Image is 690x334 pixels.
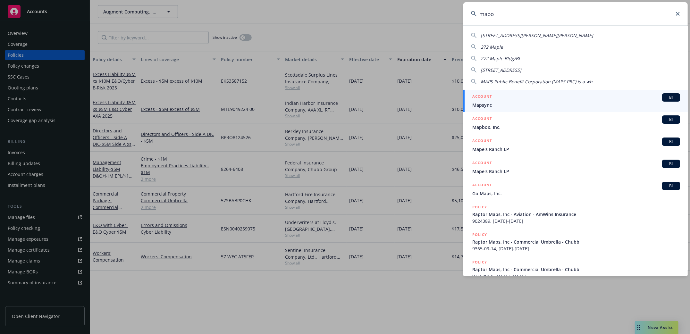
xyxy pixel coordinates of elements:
[472,266,680,273] span: Raptor Maps, Inc - Commercial Umbrella - Chubb
[472,238,680,245] span: Raptor Maps, Inc - Commercial Umbrella - Chubb
[472,211,680,218] span: Raptor Maps, Inc - Aviation - AmWins Insurance
[665,95,677,100] span: BI
[463,156,688,178] a: ACCOUNTBIMape's Ranch LP
[472,124,680,130] span: Mapbox, Inc.
[463,228,688,255] a: POLICYRaptor Maps, Inc - Commercial Umbrella - Chubb9365-09-14, [DATE]-[DATE]
[472,259,487,265] h5: POLICY
[463,2,688,25] input: Search...
[463,112,688,134] a: ACCOUNTBIMapbox, Inc.
[472,190,680,197] span: Go Maps, Inc.
[472,102,680,108] span: Mapsync
[665,161,677,167] span: BI
[472,231,487,238] h5: POLICY
[472,182,492,189] h5: ACCOUNT
[463,90,688,112] a: ACCOUNTBIMapsync
[463,134,688,156] a: ACCOUNTBIMape's Ranch LP
[463,178,688,200] a: ACCOUNTBIGo Maps, Inc.
[481,67,521,73] span: [STREET_ADDRESS]
[472,115,492,123] h5: ACCOUNT
[481,44,503,50] span: 272 Maple
[463,200,688,228] a: POLICYRaptor Maps, Inc - Aviation - AmWins Insurance9024389, [DATE]-[DATE]
[472,273,680,280] span: 93650914, [DATE]-[DATE]
[472,204,487,210] h5: POLICY
[665,117,677,122] span: BI
[472,218,680,224] span: 9024389, [DATE]-[DATE]
[472,168,680,175] span: Mape's Ranch LP
[481,32,593,38] span: [STREET_ADDRESS][PERSON_NAME][PERSON_NAME]
[481,55,520,62] span: 272 Maple Bldg/BI
[472,138,492,145] h5: ACCOUNT
[472,160,492,167] h5: ACCOUNT
[472,93,492,101] h5: ACCOUNT
[472,146,680,153] span: Mape's Ranch LP
[472,245,680,252] span: 9365-09-14, [DATE]-[DATE]
[481,79,593,85] span: MAPS Public Benefit Corporation (MAPS PBC) is a wh
[463,255,688,283] a: POLICYRaptor Maps, Inc - Commercial Umbrella - Chubb93650914, [DATE]-[DATE]
[665,139,677,145] span: BI
[665,183,677,189] span: BI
